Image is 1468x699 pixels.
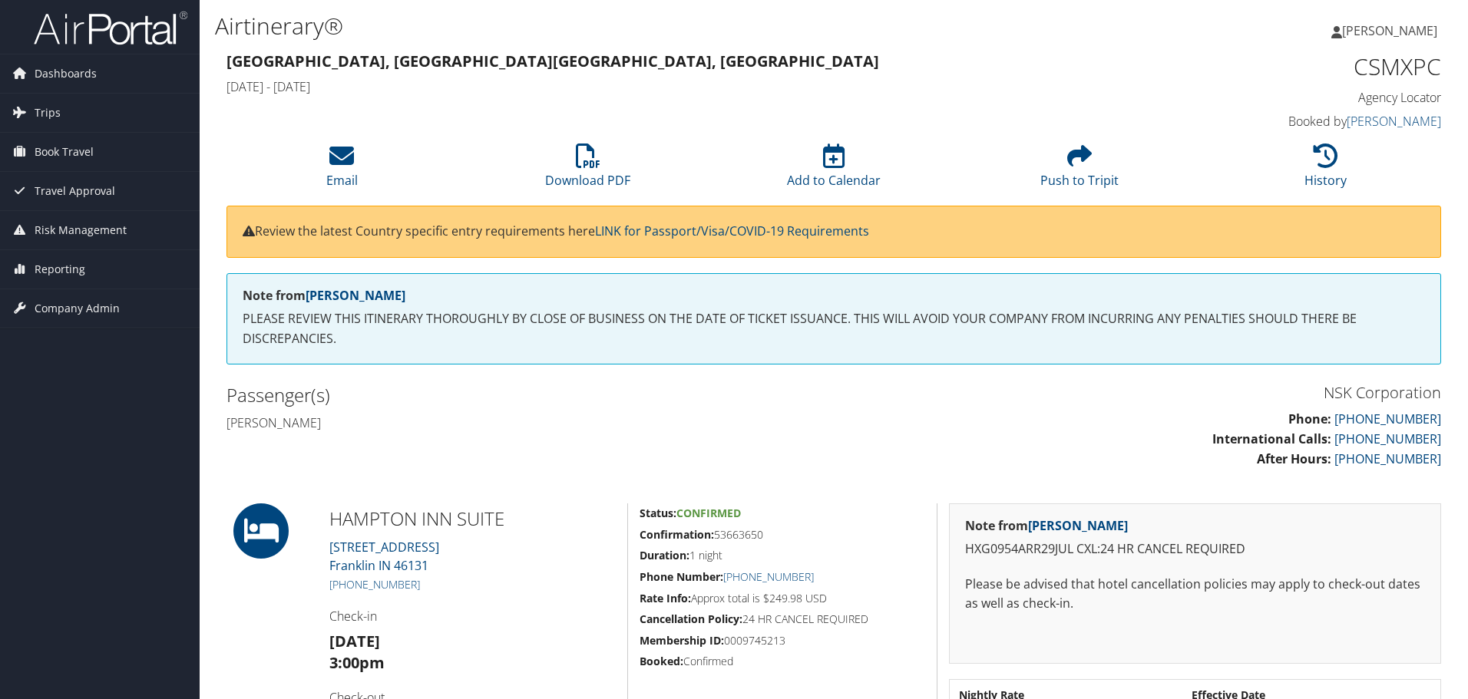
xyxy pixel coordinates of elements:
[306,287,405,304] a: [PERSON_NAME]
[326,152,358,189] a: Email
[640,591,925,606] h5: Approx total is $249.98 USD
[1257,450,1331,467] strong: After Hours:
[1304,152,1347,189] a: History
[640,654,925,669] h5: Confirmed
[723,569,814,584] a: [PHONE_NUMBER]
[1212,430,1331,447] strong: International Calls:
[35,289,120,328] span: Company Admin
[34,10,187,46] img: airportal-logo.png
[1040,152,1119,189] a: Push to Tripit
[640,548,925,563] h5: 1 night
[545,152,630,189] a: Download PDF
[640,527,925,542] h5: 53663650
[329,631,380,651] strong: [DATE]
[1288,410,1331,427] strong: Phone:
[787,152,881,189] a: Add to Calendar
[640,569,723,584] strong: Phone Number:
[1334,410,1441,427] a: [PHONE_NUMBER]
[640,633,925,648] h5: 0009745213
[1334,430,1441,447] a: [PHONE_NUMBER]
[640,654,683,668] strong: Booked:
[329,506,616,532] h2: HAMPTON INN SUITE
[965,539,1425,559] p: HXG0954ARR29JUL CXL:24 HR CANCEL REQUIRED
[243,222,1425,242] p: Review the latest Country specific entry requirements here
[640,591,691,605] strong: Rate Info:
[35,94,61,132] span: Trips
[35,54,97,93] span: Dashboards
[965,517,1128,534] strong: Note from
[595,223,869,239] a: LINK for Passport/Visa/COVID-19 Requirements
[329,652,385,673] strong: 3:00pm
[226,78,1132,95] h4: [DATE] - [DATE]
[243,309,1425,348] p: PLEASE REVIEW THIS ITINERARY THOROUGHLY BY CLOSE OF BUSINESS ON THE DATE OF TICKET ISSUANCE. THIS...
[329,577,420,592] a: [PHONE_NUMBER]
[676,506,741,520] span: Confirmed
[965,575,1425,614] p: Please be advised that hotel cancellation policies may apply to check-out dates as well as check-in.
[640,506,676,520] strong: Status:
[35,172,115,210] span: Travel Approval
[35,211,127,249] span: Risk Management
[640,612,925,627] h5: 24 HR CANCEL REQUIRED
[226,414,822,431] h4: [PERSON_NAME]
[329,539,439,574] a: [STREET_ADDRESS]Franklin IN 46131
[1342,22,1437,39] span: [PERSON_NAME]
[640,612,742,626] strong: Cancellation Policy:
[1334,450,1441,467] a: [PHONE_NUMBER]
[35,133,94,171] span: Book Travel
[1331,8,1453,54] a: [PERSON_NAME]
[640,633,724,648] strong: Membership ID:
[640,548,689,562] strong: Duration:
[1028,517,1128,534] a: [PERSON_NAME]
[243,287,405,304] strong: Note from
[845,382,1441,404] h3: NSK Corporation
[215,10,1040,42] h1: Airtinerary®
[1155,89,1441,106] h4: Agency Locator
[329,608,616,625] h4: Check-in
[640,527,714,542] strong: Confirmation:
[1347,113,1441,130] a: [PERSON_NAME]
[35,250,85,289] span: Reporting
[1155,51,1441,83] h1: CSMXPC
[226,51,879,71] strong: [GEOGRAPHIC_DATA], [GEOGRAPHIC_DATA] [GEOGRAPHIC_DATA], [GEOGRAPHIC_DATA]
[1155,113,1441,130] h4: Booked by
[226,382,822,408] h2: Passenger(s)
